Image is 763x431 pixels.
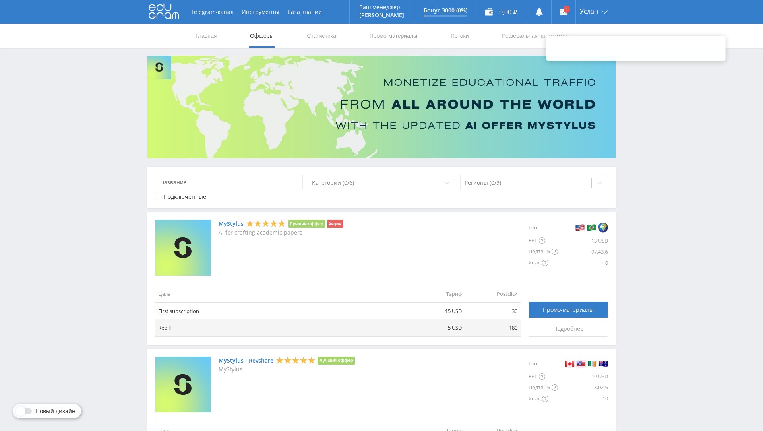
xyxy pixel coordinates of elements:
div: Гео [529,220,558,235]
td: Postclick [465,285,521,302]
td: 15 USD [409,303,465,320]
a: MyStylus [219,221,244,227]
img: MyStylus [155,220,211,276]
td: 180 [465,319,521,336]
div: Подключенные [164,194,206,200]
a: Промо-материалы [529,302,608,318]
div: 97.43% [558,246,608,257]
div: Подтв. % [529,382,558,393]
a: Подробнее [529,321,608,337]
td: 30 [465,303,521,320]
div: Холд [529,393,558,404]
div: 10 [558,393,608,404]
td: First subscription [155,303,409,320]
td: Цель [155,285,409,302]
td: Rebill [155,319,409,336]
p: Ваш менеджер: [359,4,404,10]
img: MyStylus - Revshare [155,357,211,412]
a: Статистика [306,24,337,48]
a: Реферальная программа [501,24,568,48]
a: Главная [195,24,217,48]
span: Услан [580,8,598,14]
img: Banner [147,56,616,158]
p: [PERSON_NAME] [359,12,404,18]
span: Промо-материалы [543,307,594,313]
p: Бонус 3000 (0%) [424,7,467,14]
a: Промо-материалы [369,24,418,48]
a: MyStylus - Revshare [219,357,273,364]
input: Название [155,175,303,190]
li: Лучший оффер [318,357,355,365]
a: Офферы [249,24,275,48]
div: 10 [558,257,608,268]
td: 5 USD [409,319,465,336]
div: 5 Stars [246,219,286,228]
li: Лучший оффер [288,220,325,228]
a: Потоки [450,24,470,48]
div: EPL [529,235,558,246]
span: Новый дизайн [36,408,76,414]
td: Тариф [409,285,465,302]
div: 5 Stars [276,356,316,364]
div: EPL [529,371,558,382]
p: AI for crafting academic papers [219,229,343,236]
div: 10 USD [558,371,608,382]
div: 3.02% [558,382,608,393]
li: Акция [327,220,343,228]
div: Подтв. % [529,246,558,257]
span: Подробнее [553,326,583,332]
div: Гео [529,357,558,371]
div: 13 USD [558,235,608,246]
p: MyStylus [219,366,355,373]
div: Холд [529,257,558,268]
